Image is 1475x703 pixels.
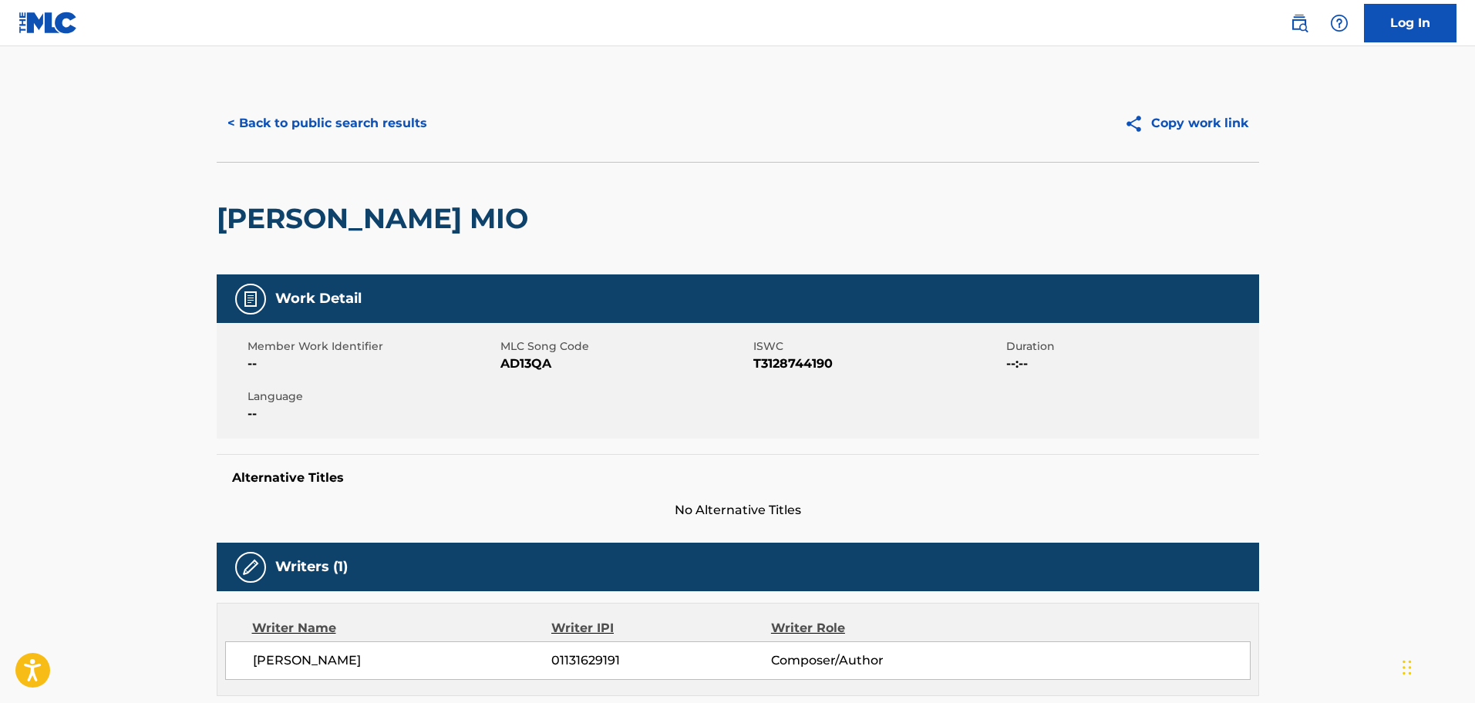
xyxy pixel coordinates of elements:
[248,405,497,423] span: --
[1398,629,1475,703] iframe: Chat Widget
[1006,338,1255,355] span: Duration
[1403,644,1412,691] div: Arrastrar
[1284,8,1315,39] a: Public Search
[1364,4,1456,42] a: Log In
[500,355,749,373] span: AD13QA
[19,12,78,34] img: MLC Logo
[1324,8,1355,39] div: Help
[275,290,362,308] h5: Work Detail
[252,619,552,637] div: Writer Name
[217,201,536,236] h2: [PERSON_NAME] MIO
[551,619,771,637] div: Writer IPI
[1124,114,1151,133] img: Copy work link
[1330,14,1349,32] img: help
[217,501,1259,520] span: No Alternative Titles
[217,104,438,143] button: < Back to public search results
[771,619,971,637] div: Writer Role
[248,388,497,405] span: Language
[753,338,1002,355] span: ISWC
[275,558,348,576] h5: Writers (1)
[1398,629,1475,703] div: Widget de chat
[1290,14,1308,32] img: search
[551,651,770,670] span: 01131629191
[248,355,497,373] span: --
[241,290,260,308] img: Work Detail
[253,651,552,670] span: [PERSON_NAME]
[241,558,260,577] img: Writers
[232,470,1244,486] h5: Alternative Titles
[753,355,1002,373] span: T3128744190
[1113,104,1259,143] button: Copy work link
[1006,355,1255,373] span: --:--
[248,338,497,355] span: Member Work Identifier
[771,651,971,670] span: Composer/Author
[500,338,749,355] span: MLC Song Code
